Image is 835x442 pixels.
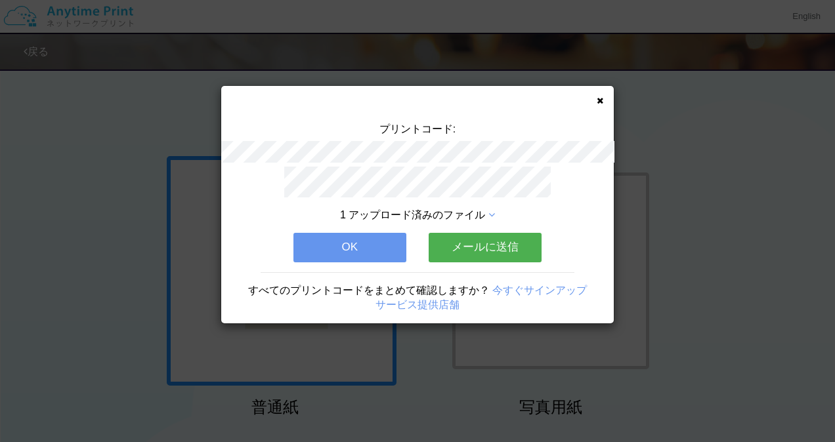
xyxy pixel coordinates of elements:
[340,209,485,220] span: 1 アップロード済みのファイル
[248,285,490,296] span: すべてのプリントコードをまとめて確認しますか？
[375,299,460,310] a: サービス提供店舗
[429,233,542,262] button: メールに送信
[379,123,456,134] span: プリントコード:
[492,285,587,296] a: 今すぐサインアップ
[293,233,406,262] button: OK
